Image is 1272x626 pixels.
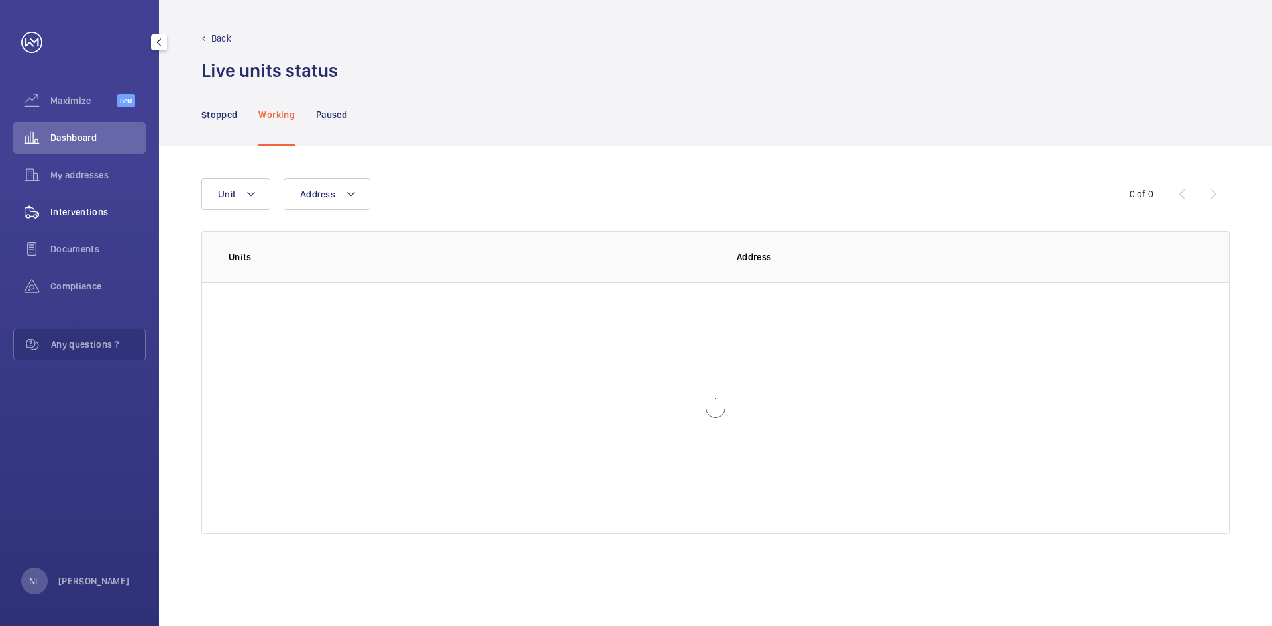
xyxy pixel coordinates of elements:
span: My addresses [50,168,146,182]
p: Back [211,32,231,45]
span: Dashboard [50,131,146,144]
span: Interventions [50,205,146,219]
span: Unit [218,189,235,199]
span: Compliance [50,280,146,293]
span: Address [300,189,335,199]
div: 0 of 0 [1130,187,1153,201]
span: Any questions ? [51,338,145,351]
h1: Live units status [201,58,338,83]
button: Address [284,178,370,210]
span: Documents [50,242,146,256]
p: Units [229,250,715,264]
p: [PERSON_NAME] [58,574,130,588]
p: Stopped [201,108,237,121]
p: Paused [316,108,347,121]
span: Beta [117,94,135,107]
p: Working [258,108,294,121]
button: Unit [201,178,270,210]
p: NL [29,574,40,588]
p: Address [737,250,1202,264]
span: Maximize [50,94,117,107]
